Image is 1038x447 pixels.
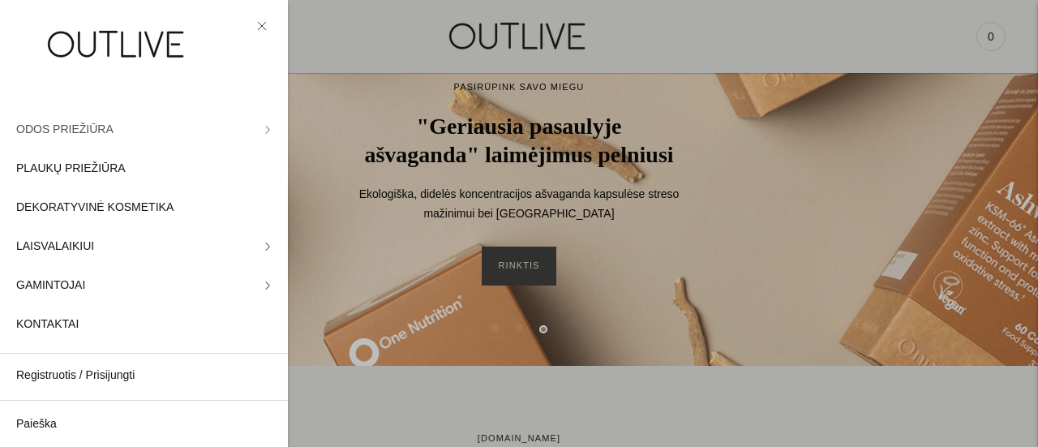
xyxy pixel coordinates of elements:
span: DEKORATYVINĖ KOSMETIKA [16,198,174,217]
img: OUTLIVE [16,16,219,72]
span: PLAUKŲ PRIEŽIŪRA [16,159,126,178]
span: LAISVALAIKIUI [16,237,94,256]
span: KONTAKTAI [16,315,79,334]
span: ODOS PRIEŽIŪRA [16,120,114,140]
span: GAMINTOJAI [16,276,85,295]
